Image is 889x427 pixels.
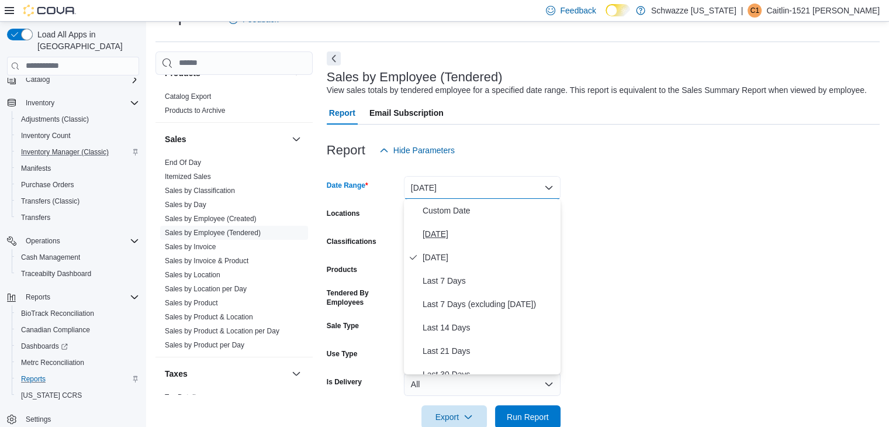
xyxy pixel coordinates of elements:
[12,128,144,144] button: Inventory Count
[165,340,244,350] span: Sales by Product per Day
[16,356,139,370] span: Metrc Reconciliation
[165,106,225,115] span: Products to Archive
[21,253,80,262] span: Cash Management
[16,388,139,402] span: Washington CCRS
[21,115,89,124] span: Adjustments (Classic)
[16,267,139,281] span: Traceabilty Dashboard
[507,411,549,423] span: Run Report
[155,390,313,423] div: Taxes
[16,129,139,143] span: Inventory Count
[329,101,355,125] span: Report
[16,112,94,126] a: Adjustments (Classic)
[16,323,95,337] a: Canadian Compliance
[165,392,199,402] span: Tax Details
[12,305,144,322] button: BioTrack Reconciliation
[741,4,743,18] p: |
[165,298,218,308] span: Sales by Product
[21,197,79,206] span: Transfers (Classic)
[165,313,253,321] a: Sales by Product & Location
[12,160,144,177] button: Manifests
[21,309,94,318] span: BioTrack Reconciliation
[165,341,244,349] a: Sales by Product per Day
[165,159,201,167] a: End Of Day
[16,307,139,321] span: BioTrack Reconciliation
[16,307,99,321] a: BioTrack Reconciliation
[2,71,144,88] button: Catalog
[404,176,561,199] button: [DATE]
[21,234,65,248] button: Operations
[2,95,144,111] button: Inventory
[21,131,71,140] span: Inventory Count
[21,412,56,426] a: Settings
[21,325,90,335] span: Canadian Compliance
[2,289,144,305] button: Reports
[423,250,556,264] span: [DATE]
[327,321,359,330] label: Sale Type
[165,326,279,336] span: Sales by Product & Location per Day
[16,161,139,175] span: Manifests
[327,377,362,387] label: Is Delivery
[165,312,253,322] span: Sales by Product & Location
[21,180,74,190] span: Purchase Orders
[165,243,216,251] a: Sales by Invoice
[165,242,216,252] span: Sales by Invoice
[21,358,84,367] span: Metrc Reconciliation
[327,181,368,190] label: Date Range
[16,211,139,225] span: Transfers
[21,96,139,110] span: Inventory
[21,391,82,400] span: [US_STATE] CCRS
[21,234,139,248] span: Operations
[16,211,55,225] a: Transfers
[165,271,220,279] a: Sales by Location
[26,415,51,424] span: Settings
[165,201,206,209] a: Sales by Day
[16,323,139,337] span: Canadian Compliance
[165,368,188,380] h3: Taxes
[606,4,630,16] input: Dark Mode
[165,393,199,401] a: Tax Details
[165,257,248,265] a: Sales by Invoice & Product
[423,297,556,311] span: Last 7 Days (excluding [DATE])
[165,228,261,237] span: Sales by Employee (Tendered)
[16,194,139,208] span: Transfers (Classic)
[21,412,139,426] span: Settings
[21,269,91,278] span: Traceabilty Dashboard
[165,92,211,101] a: Catalog Export
[21,96,59,110] button: Inventory
[327,51,341,66] button: Next
[155,89,313,122] div: Products
[21,374,46,384] span: Reports
[165,187,235,195] a: Sales by Classification
[289,66,303,80] button: Products
[369,101,444,125] span: Email Subscription
[21,73,54,87] button: Catalog
[155,156,313,357] div: Sales
[16,145,139,159] span: Inventory Manager (Classic)
[404,199,561,374] div: Select listbox
[165,256,248,266] span: Sales by Invoice & Product
[165,214,257,223] span: Sales by Employee (Created)
[165,229,261,237] a: Sales by Employee (Tendered)
[12,354,144,371] button: Metrc Reconciliation
[12,371,144,387] button: Reports
[750,4,759,18] span: C1
[165,173,211,181] a: Itemized Sales
[375,139,459,162] button: Hide Parameters
[2,233,144,249] button: Operations
[21,290,139,304] span: Reports
[165,299,218,307] a: Sales by Product
[21,290,55,304] button: Reports
[21,147,109,157] span: Inventory Manager (Classic)
[327,84,867,97] div: View sales totals by tendered employee for a specified date range. This report is equivalent to t...
[16,194,84,208] a: Transfers (Classic)
[16,129,75,143] a: Inventory Count
[165,215,257,223] a: Sales by Employee (Created)
[165,133,186,145] h3: Sales
[21,342,68,351] span: Dashboards
[12,209,144,226] button: Transfers
[16,372,50,386] a: Reports
[26,98,54,108] span: Inventory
